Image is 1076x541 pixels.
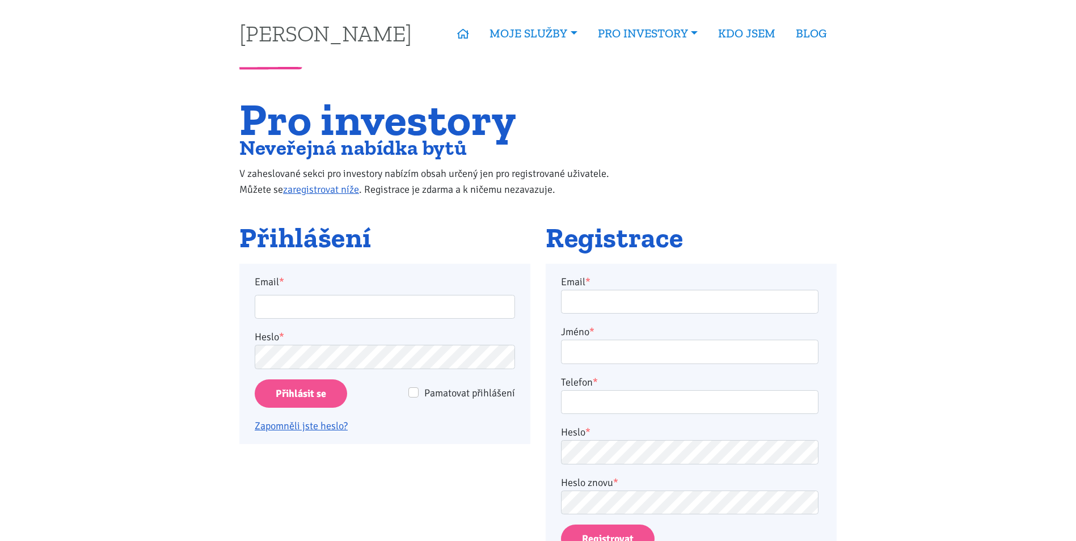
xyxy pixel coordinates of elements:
label: Jméno [561,324,594,340]
label: Heslo [255,329,284,345]
abbr: required [593,376,598,388]
a: Zapomněli jste heslo? [255,420,348,432]
abbr: required [589,326,594,338]
a: KDO JSEM [708,20,786,47]
label: Email [561,274,590,290]
label: Heslo znovu [561,475,618,491]
label: Heslo [561,424,590,440]
span: Pamatovat přihlášení [424,387,515,399]
abbr: required [613,476,618,489]
abbr: required [585,426,590,438]
a: zaregistrovat níže [283,183,359,196]
input: Přihlásit se [255,379,347,408]
h2: Přihlášení [239,223,530,253]
label: Telefon [561,374,598,390]
h2: Registrace [546,223,837,253]
abbr: required [585,276,590,288]
a: BLOG [786,20,837,47]
label: Email [247,274,523,290]
h1: Pro investory [239,100,632,138]
a: [PERSON_NAME] [239,22,412,44]
a: MOJE SLUŽBY [479,20,587,47]
a: PRO INVESTORY [588,20,708,47]
p: V zaheslované sekci pro investory nabízím obsah určený jen pro registrované uživatele. Můžete se ... [239,166,632,197]
h2: Neveřejná nabídka bytů [239,138,632,157]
